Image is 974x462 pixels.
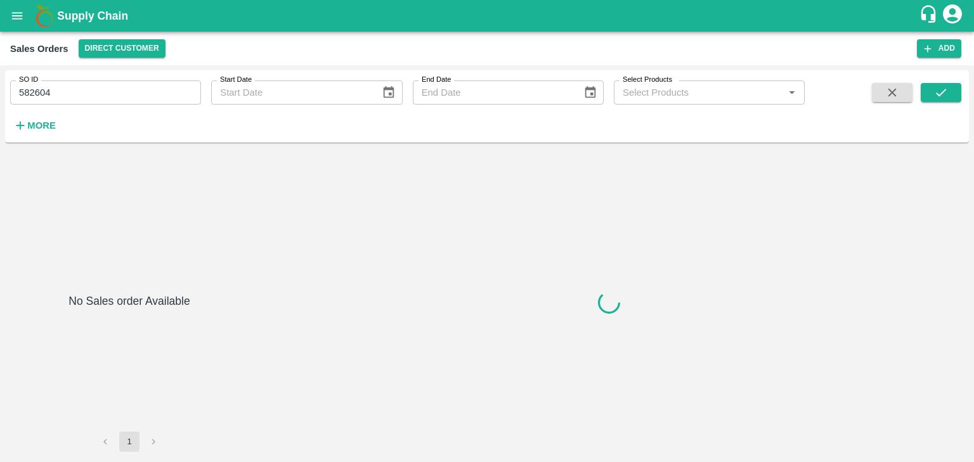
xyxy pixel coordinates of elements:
[57,7,919,25] a: Supply Chain
[377,80,401,105] button: Choose date
[19,75,38,85] label: SO ID
[93,432,166,452] nav: pagination navigation
[10,80,201,105] input: Enter SO ID
[623,75,672,85] label: Select Products
[68,292,190,432] h6: No Sales order Available
[941,3,964,29] div: account of current user
[211,80,372,105] input: Start Date
[10,115,59,136] button: More
[784,84,800,101] button: Open
[57,10,128,22] b: Supply Chain
[3,1,32,30] button: open drawer
[578,80,602,105] button: Choose date
[119,432,140,452] button: page 1
[220,75,252,85] label: Start Date
[618,84,780,101] input: Select Products
[79,39,166,58] button: Select DC
[917,39,961,58] button: Add
[413,80,573,105] input: End Date
[422,75,451,85] label: End Date
[10,41,68,57] div: Sales Orders
[32,3,57,29] img: logo
[919,4,941,27] div: customer-support
[27,120,56,131] strong: More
